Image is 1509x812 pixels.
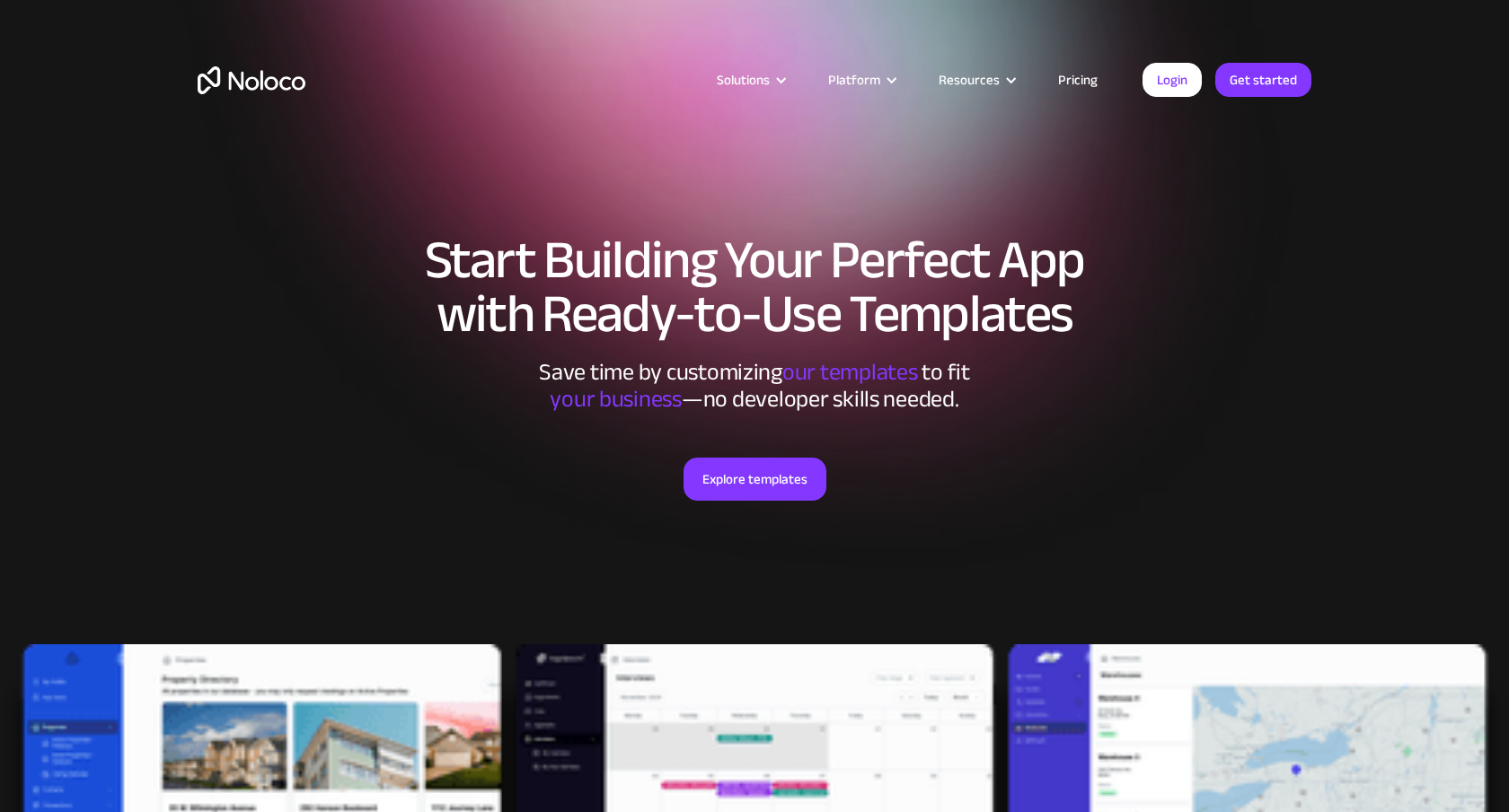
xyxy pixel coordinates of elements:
div: Resources [916,68,1036,92]
div: Platform [828,68,880,92]
div: Resources [939,68,1000,92]
a: Pricing [1036,68,1120,92]
h1: Start Building Your Perfect App with Ready-to-Use Templates [198,233,1311,341]
div: Save time by customizing to fit ‍ —no developer skills needed. [485,359,1024,413]
a: Get started [1215,63,1311,97]
a: Explore templates [684,458,826,501]
div: Solutions [717,68,770,92]
span: your business [550,377,682,421]
a: Login [1143,63,1202,97]
a: home [198,66,305,94]
div: Solutions [694,68,806,92]
div: Platform [806,68,916,92]
span: our templates [782,350,918,394]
